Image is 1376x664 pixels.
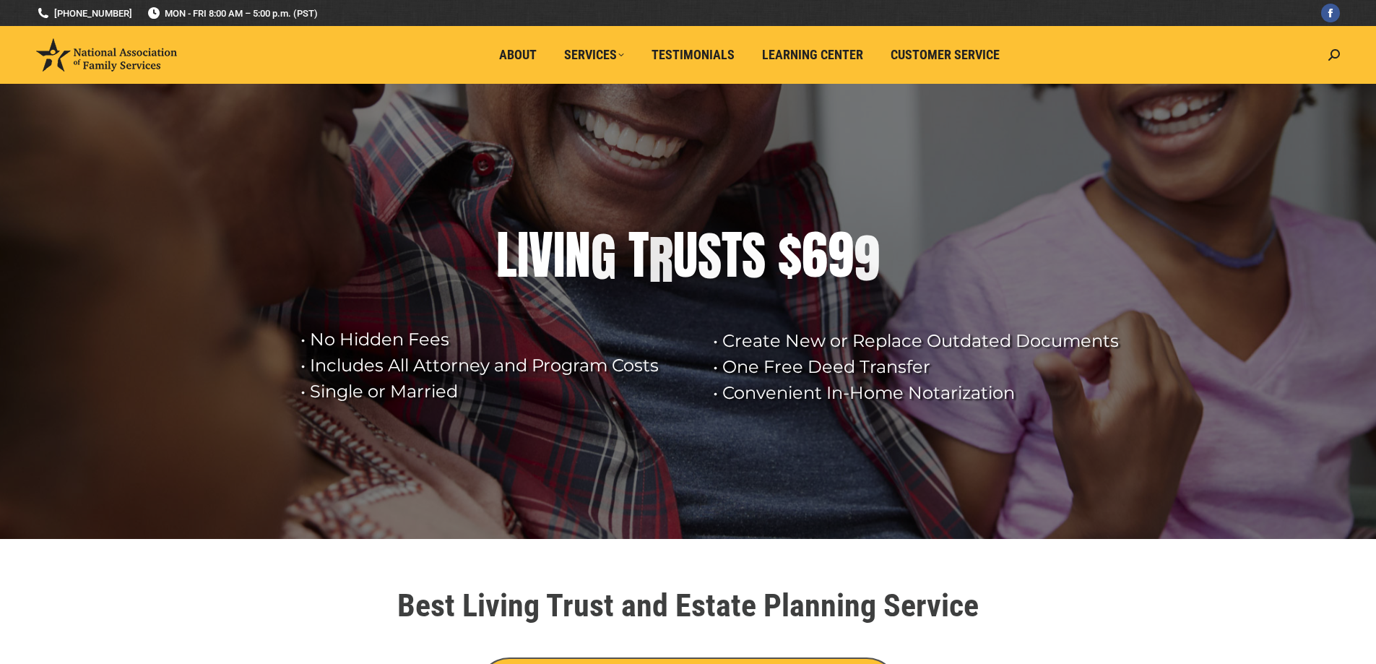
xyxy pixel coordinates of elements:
div: T [722,226,742,284]
div: L [496,226,517,284]
span: MON - FRI 8:00 AM – 5:00 p.m. (PST) [147,7,318,20]
span: About [499,47,537,63]
div: G [591,228,616,286]
a: [PHONE_NUMBER] [36,7,132,20]
a: Testimonials [641,41,745,69]
div: R [649,231,673,289]
div: V [529,226,553,284]
a: Learning Center [752,41,873,69]
div: T [628,226,649,284]
div: 9 [854,230,880,288]
span: Testimonials [652,47,735,63]
div: I [517,226,529,284]
div: S [698,228,722,285]
span: Services [564,47,624,63]
div: N [565,226,591,284]
a: Facebook page opens in new window [1321,4,1340,22]
div: U [673,226,698,284]
h1: Best Living Trust and Estate Planning Service [284,590,1093,621]
div: I [553,226,565,284]
a: Customer Service [880,41,1010,69]
div: 6 [802,226,828,284]
div: 9 [828,226,854,284]
rs-layer: • No Hidden Fees • Includes All Attorney and Program Costs • Single or Married [300,327,695,405]
rs-layer: • Create New or Replace Outdated Documents • One Free Deed Transfer • Convenient In-Home Notariza... [713,328,1132,406]
img: National Association of Family Services [36,38,177,72]
span: Learning Center [762,47,863,63]
div: S [742,227,766,285]
a: About [489,41,547,69]
span: Customer Service [891,47,1000,63]
div: $ [778,225,802,283]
